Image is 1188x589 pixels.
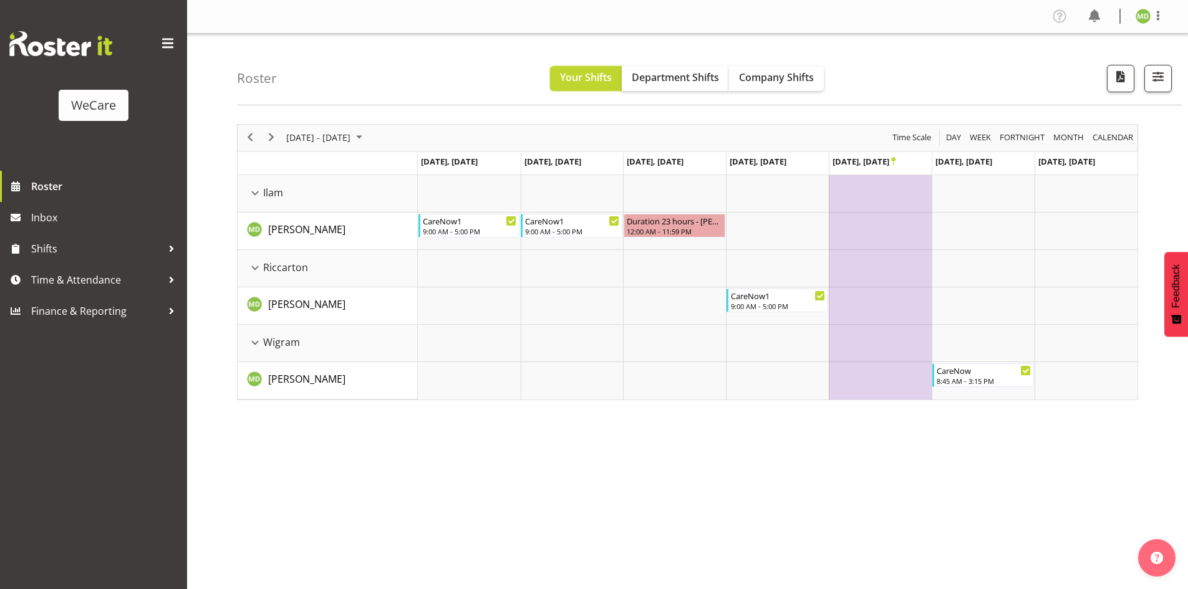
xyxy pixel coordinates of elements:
div: next period [261,125,282,151]
a: [PERSON_NAME] [268,222,345,237]
span: Week [968,130,992,145]
span: Day [945,130,962,145]
button: Fortnight [998,130,1047,145]
a: [PERSON_NAME] [268,297,345,312]
div: 9:00 AM - 5:00 PM [525,226,619,236]
span: Your Shifts [560,70,612,84]
td: Wigram resource [238,325,418,362]
div: CareNow [937,364,1031,376]
span: Time Scale [891,130,932,145]
div: 9:00 AM - 5:00 PM [731,301,825,311]
span: Shifts [31,239,162,258]
button: Month [1091,130,1136,145]
span: [DATE], [DATE] [833,156,896,167]
span: Riccarton [263,260,308,275]
span: [DATE], [DATE] [730,156,786,167]
div: CareNow1 [423,214,517,227]
button: Filter Shifts [1144,65,1172,92]
span: [DATE], [DATE] [1038,156,1095,167]
td: Marie-Claire Dickson-Bakker resource [238,362,418,400]
td: Marie-Claire Dickson-Bakker resource [238,287,418,325]
span: Ilam [263,185,283,200]
div: CareNow1 [525,214,619,227]
div: 12:00 AM - 11:59 PM [627,226,722,236]
div: Timeline Week of November 10, 2025 [237,124,1138,400]
h4: Roster [237,71,277,85]
span: Time & Attendance [31,271,162,289]
span: Department Shifts [632,70,719,84]
span: Roster [31,177,181,196]
td: Riccarton resource [238,250,418,287]
img: Rosterit website logo [9,31,112,56]
button: Timeline Week [968,130,993,145]
img: marie-claire-dickson-bakker11590.jpg [1136,9,1151,24]
div: Marie-Claire Dickson-Bakker"s event - CareNow Begin From Saturday, November 15, 2025 at 8:45:00 A... [932,363,1034,387]
button: Company Shifts [729,66,824,91]
table: Timeline Week of November 10, 2025 [418,175,1137,400]
td: Marie-Claire Dickson-Bakker resource [238,213,418,250]
div: Marie-Claire Dickson-Bakker"s event - CareNow1 Begin From Thursday, November 13, 2025 at 9:00:00 ... [727,289,828,312]
button: Timeline Month [1051,130,1086,145]
div: Marie-Claire Dickson-Bakker"s event - CareNow1 Begin From Monday, November 10, 2025 at 9:00:00 AM... [418,214,520,237]
span: [DATE], [DATE] [627,156,683,167]
span: [DATE], [DATE] [935,156,992,167]
span: Fortnight [998,130,1046,145]
div: 8:45 AM - 3:15 PM [937,376,1031,386]
span: Feedback [1171,264,1182,308]
div: WeCare [71,96,116,115]
a: [PERSON_NAME] [268,371,345,386]
div: Marie-Claire Dickson-Bakker"s event - CareNow1 Begin From Tuesday, November 11, 2025 at 9:00:00 A... [521,214,622,237]
span: [PERSON_NAME] [268,223,345,236]
span: Month [1052,130,1085,145]
button: Previous [242,130,259,145]
button: November 2025 [284,130,368,145]
div: November 10 - 16, 2025 [282,125,370,151]
span: [PERSON_NAME] [268,297,345,311]
span: Finance & Reporting [31,302,162,320]
button: Time Scale [891,130,934,145]
span: calendar [1091,130,1134,145]
div: Duration 23 hours - [PERSON_NAME] [627,214,722,227]
div: 9:00 AM - 5:00 PM [423,226,517,236]
button: Your Shifts [550,66,622,91]
span: [DATE] - [DATE] [285,130,352,145]
button: Download a PDF of the roster according to the set date range. [1107,65,1134,92]
span: [DATE], [DATE] [524,156,581,167]
span: Inbox [31,208,181,227]
button: Timeline Day [944,130,963,145]
button: Next [263,130,280,145]
div: CareNow1 [731,289,825,302]
span: [PERSON_NAME] [268,372,345,386]
img: help-xxl-2.png [1151,552,1163,564]
div: previous period [239,125,261,151]
button: Department Shifts [622,66,729,91]
span: Wigram [263,335,300,350]
span: Company Shifts [739,70,814,84]
div: Marie-Claire Dickson-Bakker"s event - Duration 23 hours - Marie-Claire Dickson-Bakker Begin From ... [624,214,725,237]
td: Ilam resource [238,175,418,213]
button: Feedback - Show survey [1164,252,1188,337]
span: [DATE], [DATE] [421,156,478,167]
